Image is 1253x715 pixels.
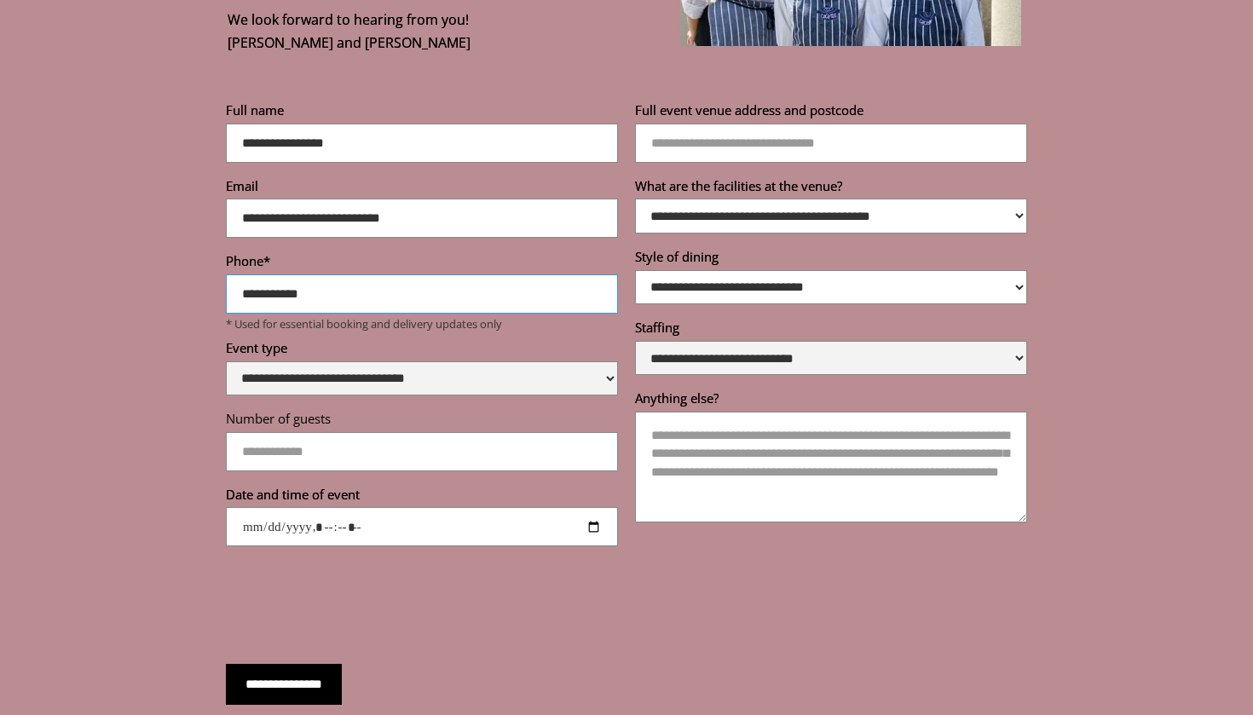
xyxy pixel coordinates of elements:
label: Staffing [635,319,1027,341]
p: * Used for essential booking and delivery updates only [226,317,618,331]
label: Event type [226,339,618,361]
label: Full event venue address and postcode [635,101,1027,124]
label: Style of dining [635,248,1027,270]
label: Phone* [226,252,618,274]
label: Email [226,177,618,199]
form: Reservations form [226,101,1027,706]
label: Number of guests [226,410,618,432]
label: Date and time of event [226,486,618,508]
iframe: reCAPTCHA [226,572,485,638]
label: What are the facilities at the venue? [635,177,1027,199]
label: Full name [226,101,618,124]
label: Anything else? [635,389,1027,412]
